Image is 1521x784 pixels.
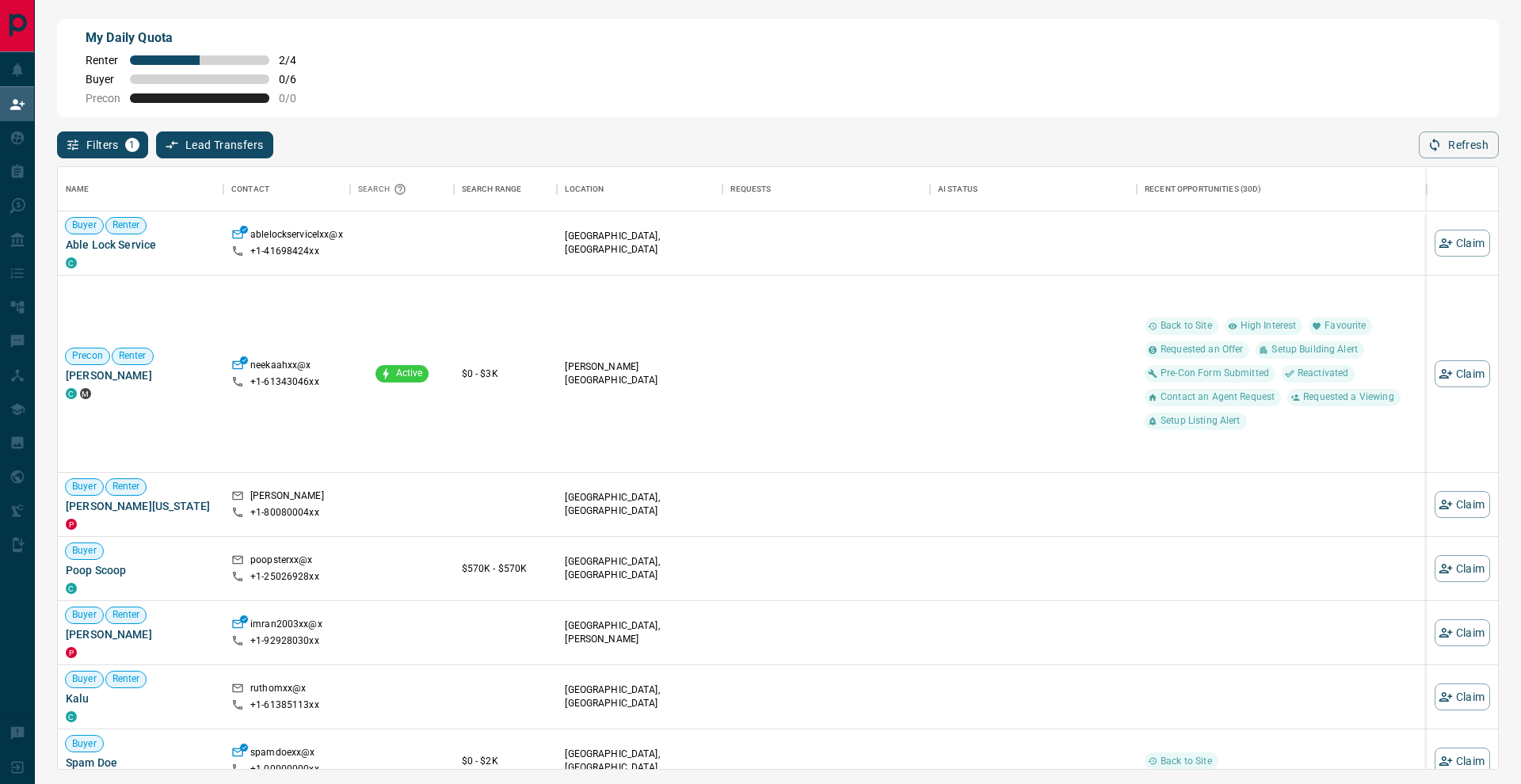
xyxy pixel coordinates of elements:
[454,167,558,211] div: Search Range
[462,754,550,768] p: $0 - $2K
[1435,683,1490,710] button: Claim
[565,360,715,387] p: [PERSON_NAME][GEOGRAPHIC_DATA]
[565,167,604,211] div: Location
[112,349,153,363] span: Renter
[250,506,319,519] p: +1- 80080004xx
[156,131,274,158] button: Lead Transfers
[390,367,429,380] span: Active
[106,672,147,686] span: Renter
[1137,167,1427,211] div: Recent Opportunities (30d)
[1234,319,1303,333] span: High Interest
[66,480,103,493] span: Buyer
[1154,367,1275,380] span: Pre-Con Form Submitted
[1435,748,1490,774] button: Claim
[462,561,550,576] p: $570K - $570K
[250,375,319,389] p: +1- 61343046xx
[66,544,103,558] span: Buyer
[250,698,319,712] p: +1- 61385113xx
[250,228,343,245] p: ablelockservicelxx@x
[66,167,90,211] div: Name
[66,219,103,232] span: Buyer
[66,672,103,686] span: Buyer
[250,359,311,375] p: neekaahxx@x
[86,29,314,48] p: My Daily Quota
[250,682,306,698] p: ruthomxx@x
[730,167,771,211] div: Requests
[565,555,715,582] p: [GEOGRAPHIC_DATA], [GEOGRAPHIC_DATA]
[66,647,77,658] div: property.ca
[279,92,314,105] span: 0 / 0
[565,748,715,774] p: [GEOGRAPHIC_DATA], [GEOGRAPHIC_DATA]
[250,634,319,648] p: +1- 92928030xx
[565,619,715,646] p: [GEOGRAPHIC_DATA], [PERSON_NAME]
[565,230,715,257] p: [GEOGRAPHIC_DATA], [GEOGRAPHIC_DATA]
[1154,390,1281,404] span: Contact an Agent Request
[1318,319,1372,333] span: Favourite
[66,498,215,514] span: [PERSON_NAME][US_STATE]
[462,167,522,211] div: Search Range
[66,562,215,578] span: Poop Scoop
[86,92,120,105] span: Precon
[279,54,314,67] span: 2 / 4
[250,618,322,634] p: imran2003xx@x
[1435,619,1490,646] button: Claim
[66,257,77,268] div: condos.ca
[66,583,77,594] div: condos.ca
[279,73,314,86] span: 0 / 6
[66,711,77,722] div: condos.ca
[930,167,1137,211] div: AI Status
[66,626,215,642] span: [PERSON_NAME]
[66,388,77,399] div: condos.ca
[358,167,410,211] div: Search
[722,167,929,211] div: Requests
[86,73,120,86] span: Buyer
[565,683,715,710] p: [GEOGRAPHIC_DATA], [GEOGRAPHIC_DATA]
[66,349,109,363] span: Precon
[938,167,978,211] div: AI Status
[231,167,269,211] div: Contact
[557,167,722,211] div: Location
[250,570,319,584] p: +1- 25026928xx
[66,737,103,751] span: Buyer
[66,691,215,706] span: Kalu
[1154,755,1218,768] span: Back to Site
[1154,319,1218,333] span: Back to Site
[86,54,120,67] span: Renter
[250,554,313,570] p: poopsterxx@x
[1291,367,1355,380] span: Reactivated
[106,608,147,622] span: Renter
[250,763,319,776] p: +1- 00000000xx
[223,167,350,211] div: Contact
[57,131,148,158] button: Filters1
[1435,360,1490,387] button: Claim
[565,491,715,518] p: [GEOGRAPHIC_DATA], [GEOGRAPHIC_DATA]
[66,519,77,530] div: property.ca
[1435,491,1490,518] button: Claim
[106,219,147,232] span: Renter
[1154,414,1246,428] span: Setup Listing Alert
[1145,167,1261,211] div: Recent Opportunities (30d)
[250,245,319,258] p: +1- 41698424xx
[1419,131,1499,158] button: Refresh
[1265,343,1364,356] span: Setup Building Alert
[1297,390,1400,404] span: Requested a Viewing
[80,388,91,399] div: mrloft.ca
[1154,343,1249,356] span: Requested an Offer
[1435,230,1490,257] button: Claim
[66,237,215,253] span: Able Lock Service
[66,755,215,771] span: Spam Doe
[1435,555,1490,582] button: Claim
[66,367,215,383] span: [PERSON_NAME]
[250,489,324,506] p: [PERSON_NAME]
[250,746,314,763] p: spamdoexx@x
[66,608,103,622] span: Buyer
[58,167,223,211] div: Name
[462,367,550,381] p: $0 - $3K
[127,139,138,150] span: 1
[106,480,147,493] span: Renter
